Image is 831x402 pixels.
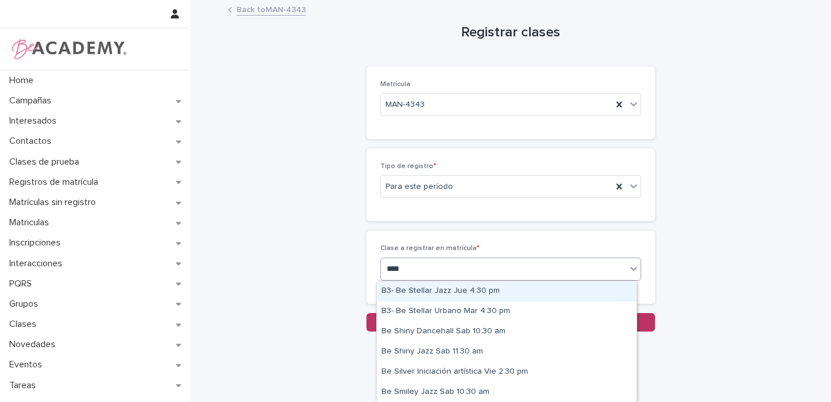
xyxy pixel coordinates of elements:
p: Contactos [5,136,61,147]
p: Interacciones [5,258,72,269]
h1: Registrar clases [366,24,655,41]
img: WPrjXfSUmiLcdUfaYY4Q [9,38,128,61]
p: Campañas [5,95,61,106]
span: Matrícula [380,81,410,88]
span: Para este período [385,181,453,193]
p: Interesados [5,116,66,126]
p: Registros de matrícula [5,177,107,188]
p: PQRS [5,278,41,289]
p: Tareas [5,380,45,391]
p: Matrículas sin registro [5,197,105,208]
div: Be Shiny Jazz Sab 11:30 am [377,342,637,362]
p: Clases de prueba [5,157,88,167]
p: Grupos [5,299,47,310]
span: MAN-4343 [385,99,425,111]
span: Tipo de registro [380,163,436,170]
p: Home [5,75,43,86]
p: Novedades [5,339,65,350]
div: B3- Be Stellar Jazz Jue 4:30 pm [377,281,637,301]
button: Save [366,313,655,332]
div: Be Shiny Dancehall Sab 10:30 am [377,322,637,342]
div: Be Silver Iniciación artística Vie 2:30 pm [377,362,637,382]
span: Clase a registrar en matrícula [380,245,480,252]
a: Back toMAN-4343 [237,2,306,16]
div: B3- Be Stellar Urbano Mar 4:30 pm [377,301,637,322]
p: Eventos [5,359,51,370]
p: Matriculas [5,217,58,228]
p: Inscripciones [5,237,70,248]
p: Clases [5,319,46,330]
